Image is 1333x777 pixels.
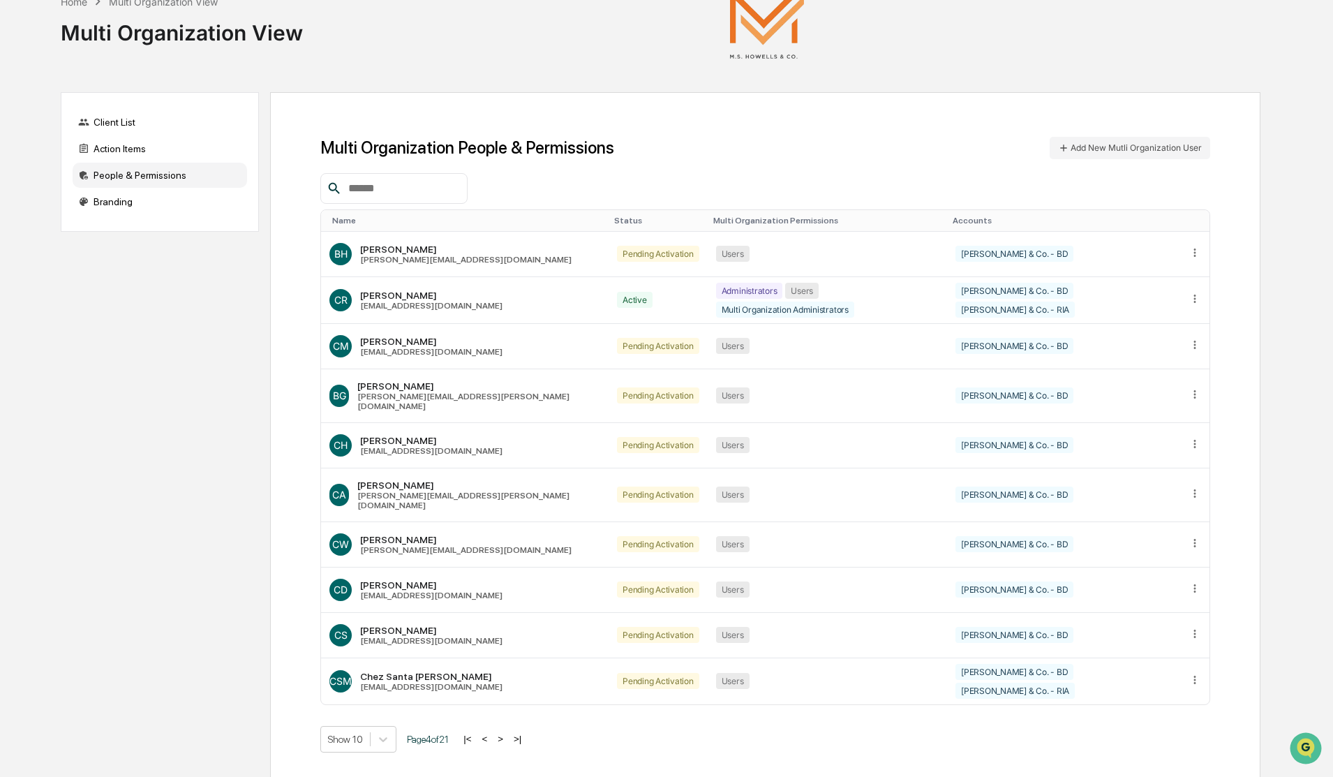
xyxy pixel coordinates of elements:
div: [EMAIL_ADDRESS][DOMAIN_NAME] [360,301,502,311]
div: Start new chat [47,107,229,121]
div: [PERSON_NAME] & Co. - BD [955,283,1073,299]
div: Users [716,338,750,354]
div: [PERSON_NAME] & Co. - BD [955,246,1073,262]
div: [PERSON_NAME] & Co. - BD [955,582,1073,598]
div: Toggle SortBy [614,216,702,225]
div: Users [716,387,750,404]
span: CW [332,538,349,550]
div: [PERSON_NAME] [357,480,600,491]
button: >| [509,733,526,745]
button: < [477,733,491,745]
div: [PERSON_NAME] [360,244,572,255]
div: Pending Activation [617,487,699,503]
span: CS [334,629,348,641]
div: [PERSON_NAME] [360,336,502,347]
span: CD [334,584,348,595]
div: [PERSON_NAME][EMAIL_ADDRESS][DOMAIN_NAME] [360,255,572,265]
p: How can we help? [14,29,254,52]
div: [PERSON_NAME] & Co. - BD [955,536,1073,552]
button: |< [459,733,475,745]
iframe: Open customer support [1288,731,1326,769]
a: 🔎Data Lookup [8,197,94,222]
div: People & Permissions [73,163,247,188]
div: Toggle SortBy [953,216,1175,225]
div: Pending Activation [617,246,699,262]
div: Pending Activation [617,387,699,404]
div: [EMAIL_ADDRESS][DOMAIN_NAME] [360,446,502,456]
div: [PERSON_NAME][EMAIL_ADDRESS][DOMAIN_NAME] [360,545,572,555]
span: CM [333,340,349,352]
div: Users [716,673,750,689]
div: Toggle SortBy [713,216,941,225]
div: 🔎 [14,204,25,215]
a: 🖐️Preclearance [8,170,96,195]
div: [PERSON_NAME] & Co. - BD [955,487,1073,503]
button: Add New Mutli Organization User [1050,137,1210,159]
span: CSM [329,675,352,687]
div: Users [785,283,819,299]
div: Active [617,292,653,308]
div: [PERSON_NAME] [360,435,502,446]
div: [EMAIL_ADDRESS][DOMAIN_NAME] [360,591,502,600]
div: Toggle SortBy [332,216,603,225]
span: Attestations [115,176,173,190]
div: Pending Activation [617,582,699,598]
span: BG [333,390,346,401]
div: [PERSON_NAME] [360,625,502,636]
div: [EMAIL_ADDRESS][DOMAIN_NAME] [360,347,502,357]
button: Start new chat [237,111,254,128]
span: CR [334,294,348,306]
span: CH [334,439,348,451]
div: [PERSON_NAME] [360,534,572,545]
div: Users [716,627,750,643]
span: Preclearance [28,176,90,190]
button: > [493,733,507,745]
div: [PERSON_NAME] & Co. - BD [955,664,1073,680]
div: Users [716,437,750,453]
div: [PERSON_NAME] [357,380,600,392]
span: Data Lookup [28,202,88,216]
h1: Multi Organization People & Permissions [320,138,614,158]
div: Toggle SortBy [1191,216,1205,225]
div: Users [716,246,750,262]
div: [PERSON_NAME] & Co. - RIA [955,302,1075,318]
div: [PERSON_NAME] [360,290,502,301]
div: Users [716,536,750,552]
span: Page 4 of 21 [407,734,449,745]
div: Branding [73,189,247,214]
div: Client List [73,110,247,135]
div: Pending Activation [617,627,699,643]
div: [PERSON_NAME] & Co. - BD [955,338,1073,354]
div: Multi Organization Administrators [716,302,854,318]
div: [PERSON_NAME] & Co. - BD [955,627,1073,643]
div: Pending Activation [617,437,699,453]
div: Action Items [73,136,247,161]
div: [PERSON_NAME] [360,579,502,591]
div: Users [716,487,750,503]
div: Users [716,582,750,598]
div: Pending Activation [617,536,699,552]
div: [EMAIL_ADDRESS][DOMAIN_NAME] [360,682,502,692]
span: BH [334,248,348,260]
div: 🗄️ [101,177,112,188]
div: [EMAIL_ADDRESS][DOMAIN_NAME] [360,636,502,646]
div: [PERSON_NAME][EMAIL_ADDRESS][PERSON_NAME][DOMAIN_NAME] [357,491,600,510]
div: [PERSON_NAME][EMAIL_ADDRESS][PERSON_NAME][DOMAIN_NAME] [357,392,600,411]
span: CA [332,489,346,501]
span: Pylon [139,237,169,247]
div: 🖐️ [14,177,25,188]
a: 🗄️Attestations [96,170,179,195]
a: Powered byPylon [98,236,169,247]
div: [PERSON_NAME] & Co. - RIA [955,683,1075,699]
div: We're available if you need us! [47,121,177,132]
div: [PERSON_NAME] & Co. - BD [955,387,1073,404]
div: [PERSON_NAME] & Co. - BD [955,437,1073,453]
div: Pending Activation [617,338,699,354]
div: Administrators [716,283,783,299]
img: 1746055101610-c473b297-6a78-478c-a979-82029cc54cd1 [14,107,39,132]
div: Multi Organization View [61,9,303,45]
input: Clear [36,64,230,78]
div: Pending Activation [617,673,699,689]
